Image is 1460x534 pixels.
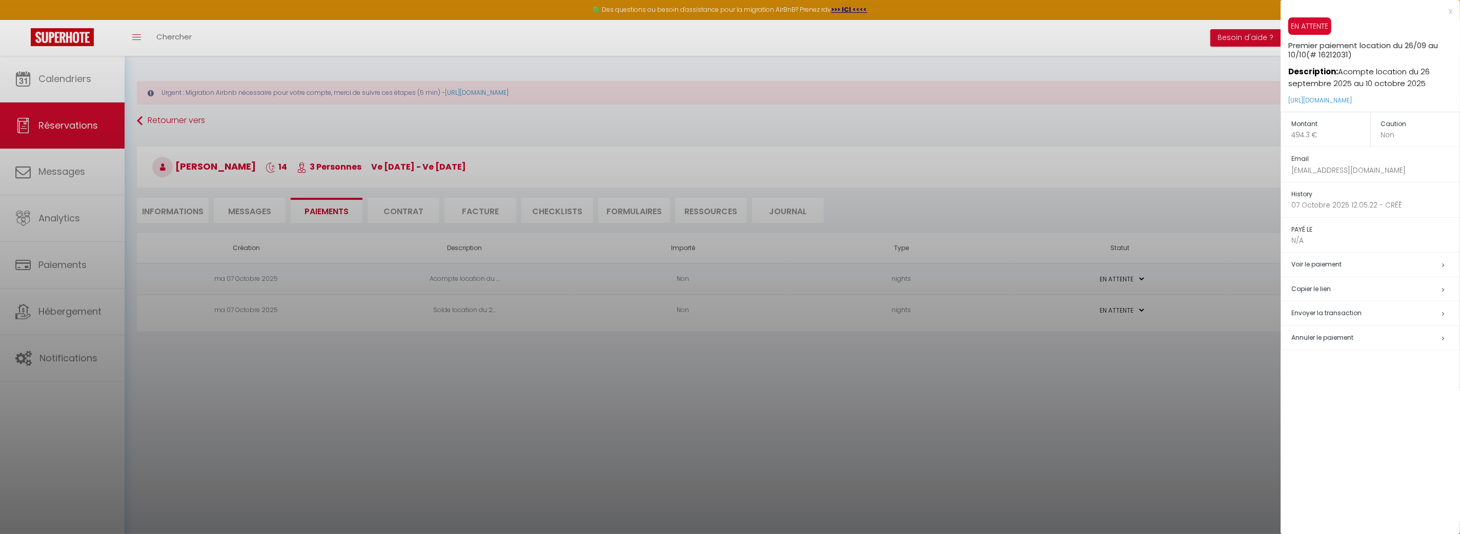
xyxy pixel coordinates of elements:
span: (# 16212031) [1306,49,1352,60]
span: Envoyer la transaction [1291,309,1362,317]
p: 494.3 € [1291,130,1370,140]
strong: Description: [1288,66,1338,77]
p: Acompte location du 26 septembre 2025 au 10 octobre 2025 [1288,59,1460,90]
h5: PAYÉ LE [1291,224,1459,236]
span: Annuler le paiement [1291,333,1353,342]
a: [URL][DOMAIN_NAME] [1288,96,1352,105]
h5: Montant [1291,118,1370,130]
div: x [1281,5,1452,17]
h5: Premier paiement location du 26/09 au 10/10 [1288,35,1460,59]
p: Non [1381,130,1460,140]
p: N/A [1291,235,1459,246]
p: [EMAIL_ADDRESS][DOMAIN_NAME] [1291,165,1459,176]
h5: Caution [1381,118,1460,130]
span: EN ATTENTE [1288,17,1331,35]
h5: Copier le lien [1291,283,1459,295]
h5: History [1291,189,1459,200]
h5: Email [1291,153,1459,165]
a: Voir le paiement [1291,260,1342,269]
p: 07 Octobre 2025 12:05:22 - CRÊÊ [1291,200,1459,211]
